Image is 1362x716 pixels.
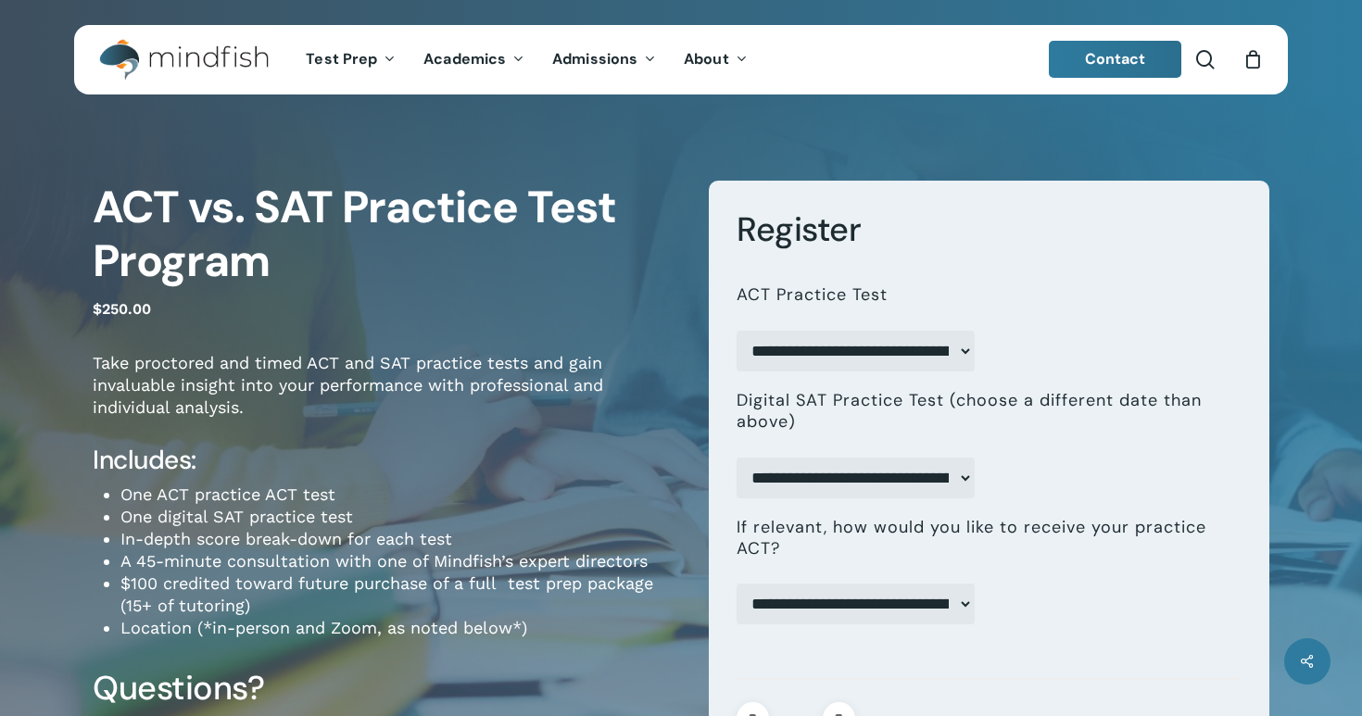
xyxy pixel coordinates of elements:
a: Academics [410,52,538,68]
h1: ACT vs. SAT Practice Test Program [93,181,681,288]
label: If relevant, how would you like to receive your practice ACT? [737,517,1227,560]
span: Academics [423,49,506,69]
span: Contact [1085,49,1146,69]
a: About [670,52,762,68]
span: $ [93,300,102,318]
h3: Register [737,208,1242,251]
a: Cart [1242,49,1263,69]
span: About [684,49,729,69]
label: Digital SAT Practice Test (choose a different date than above) [737,390,1227,433]
p: Take proctored and timed ACT and SAT practice tests and gain invaluable insight into your perform... [93,352,681,444]
li: A 45-minute consultation with one of Mindfish’s expert directors [120,550,681,572]
nav: Main Menu [292,25,761,94]
li: One ACT practice ACT test [120,484,681,506]
li: $100 credited toward future purchase of a full test prep package (15+ of tutoring) [120,572,681,617]
label: ACT Practice Test [737,284,888,306]
span: Admissions [552,49,637,69]
a: Contact [1049,41,1182,78]
h3: Questions? [93,667,681,710]
a: Admissions [538,52,670,68]
li: One digital SAT practice test [120,506,681,528]
bdi: 250.00 [93,300,151,318]
li: Location (*in-person and Zoom, as noted below*) [120,617,681,639]
h4: Includes: [93,444,681,477]
li: In-depth score break-down for each test [120,528,681,550]
iframe: Chatbot [942,579,1336,690]
header: Main Menu [74,25,1288,94]
a: Test Prep [292,52,410,68]
span: Test Prep [306,49,377,69]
